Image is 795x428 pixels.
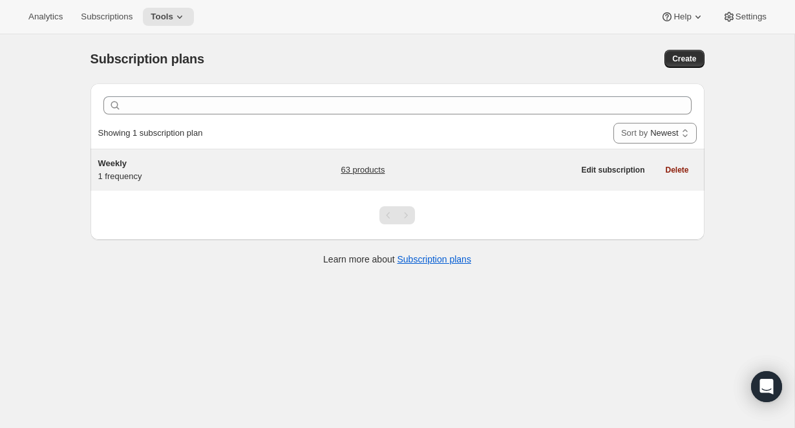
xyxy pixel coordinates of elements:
a: Subscription plans [397,254,471,264]
div: 1 frequency [98,157,260,183]
span: Analytics [28,12,63,22]
nav: Pagination [379,206,415,224]
span: Subscription plans [90,52,204,66]
button: Create [664,50,704,68]
button: Analytics [21,8,70,26]
span: Create [672,54,696,64]
button: Tools [143,8,194,26]
span: Delete [665,165,688,175]
button: Help [653,8,712,26]
span: Showing 1 subscription plan [98,128,203,138]
span: Settings [736,12,767,22]
p: Learn more about [323,253,471,266]
a: 63 products [341,164,385,177]
button: Settings [715,8,774,26]
span: Subscriptions [81,12,132,22]
span: Edit subscription [581,165,644,175]
span: Weekly [98,158,127,168]
span: Tools [151,12,173,22]
button: Delete [657,161,696,179]
button: Subscriptions [73,8,140,26]
span: Help [673,12,691,22]
div: Open Intercom Messenger [751,371,782,402]
button: Edit subscription [573,161,652,179]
